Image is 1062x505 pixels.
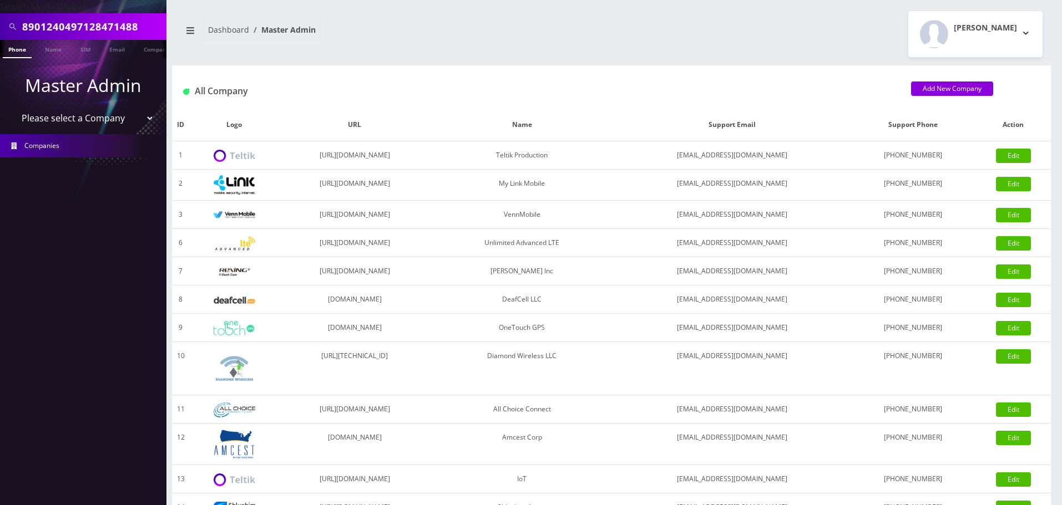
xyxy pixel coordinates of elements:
[39,40,67,57] a: Name
[183,89,189,95] img: All Company
[996,402,1031,417] a: Edit
[996,431,1031,445] a: Edit
[614,201,851,229] td: [EMAIL_ADDRESS][DOMAIN_NAME]
[214,237,255,251] img: Unlimited Advanced LTE
[172,201,190,229] td: 3
[851,465,975,493] td: [PHONE_NUMBER]
[279,201,431,229] td: [URL][DOMAIN_NAME]
[279,170,431,201] td: [URL][DOMAIN_NAME]
[3,40,32,58] a: Phone
[996,293,1031,307] a: Edit
[22,16,164,37] input: Search All Companies
[430,257,614,285] td: [PERSON_NAME] Inc
[75,40,96,57] a: SIM
[183,86,894,96] h1: All Company
[430,342,614,395] td: Diamond Wireless LLC
[172,229,190,257] td: 6
[214,211,255,219] img: VennMobile
[614,170,851,201] td: [EMAIL_ADDRESS][DOMAIN_NAME]
[172,170,190,201] td: 2
[172,257,190,285] td: 7
[614,141,851,170] td: [EMAIL_ADDRESS][DOMAIN_NAME]
[279,424,431,465] td: [DOMAIN_NAME]
[614,109,851,141] th: Support Email
[976,109,1051,141] th: Action
[614,342,851,395] td: [EMAIL_ADDRESS][DOMAIN_NAME]
[208,24,249,35] a: Dashboard
[614,395,851,424] td: [EMAIL_ADDRESS][DOMAIN_NAME]
[851,229,975,257] td: [PHONE_NUMBER]
[911,81,993,96] a: Add New Company
[214,429,255,459] img: Amcest Corp
[430,465,614,493] td: IoT
[996,472,1031,487] a: Edit
[172,141,190,170] td: 1
[614,314,851,342] td: [EMAIL_ADDRESS][DOMAIN_NAME]
[180,18,603,50] nav: breadcrumb
[214,402,255,417] img: All Choice Connect
[996,149,1031,163] a: Edit
[996,208,1031,222] a: Edit
[172,465,190,493] td: 13
[214,348,255,389] img: Diamond Wireless LLC
[279,229,431,257] td: [URL][DOMAIN_NAME]
[851,201,975,229] td: [PHONE_NUMBER]
[851,314,975,342] td: [PHONE_NUMBER]
[614,257,851,285] td: [EMAIL_ADDRESS][DOMAIN_NAME]
[190,109,279,141] th: Logo
[104,40,130,57] a: Email
[996,236,1031,251] a: Edit
[172,109,190,141] th: ID
[172,314,190,342] td: 9
[851,170,975,201] td: [PHONE_NUMBER]
[851,141,975,170] td: [PHONE_NUMBER]
[851,109,975,141] th: Support Phone
[954,23,1017,33] h2: [PERSON_NAME]
[279,395,431,424] td: [URL][DOMAIN_NAME]
[996,321,1031,335] a: Edit
[614,424,851,465] td: [EMAIL_ADDRESS][DOMAIN_NAME]
[279,109,431,141] th: URL
[172,395,190,424] td: 11
[430,170,614,201] td: My Link Mobile
[214,150,255,162] img: Teltik Production
[851,285,975,314] td: [PHONE_NUMBER]
[614,229,851,257] td: [EMAIL_ADDRESS][DOMAIN_NAME]
[908,11,1043,57] button: [PERSON_NAME]
[430,229,614,257] td: Unlimited Advanced LTE
[996,349,1031,364] a: Edit
[279,465,431,493] td: [URL][DOMAIN_NAME]
[214,297,255,304] img: DeafCell LLC
[279,342,431,395] td: [URL][TECHNICAL_ID]
[430,395,614,424] td: All Choice Connect
[279,141,431,170] td: [URL][DOMAIN_NAME]
[57,1,86,13] strong: Global
[24,141,59,150] span: Companies
[996,177,1031,191] a: Edit
[172,285,190,314] td: 8
[279,314,431,342] td: [DOMAIN_NAME]
[614,285,851,314] td: [EMAIL_ADDRESS][DOMAIN_NAME]
[214,473,255,486] img: IoT
[430,141,614,170] td: Teltik Production
[279,285,431,314] td: [DOMAIN_NAME]
[430,285,614,314] td: DeafCell LLC
[138,40,175,57] a: Company
[172,342,190,395] td: 10
[430,424,614,465] td: Amcest Corp
[430,314,614,342] td: OneTouch GPS
[851,424,975,465] td: [PHONE_NUMBER]
[851,395,975,424] td: [PHONE_NUMBER]
[279,257,431,285] td: [URL][DOMAIN_NAME]
[214,267,255,277] img: Rexing Inc
[172,424,190,465] td: 12
[851,342,975,395] td: [PHONE_NUMBER]
[851,257,975,285] td: [PHONE_NUMBER]
[214,175,255,195] img: My Link Mobile
[249,24,316,35] li: Master Admin
[996,264,1031,279] a: Edit
[430,201,614,229] td: VennMobile
[614,465,851,493] td: [EMAIL_ADDRESS][DOMAIN_NAME]
[430,109,614,141] th: Name
[214,321,255,335] img: OneTouch GPS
